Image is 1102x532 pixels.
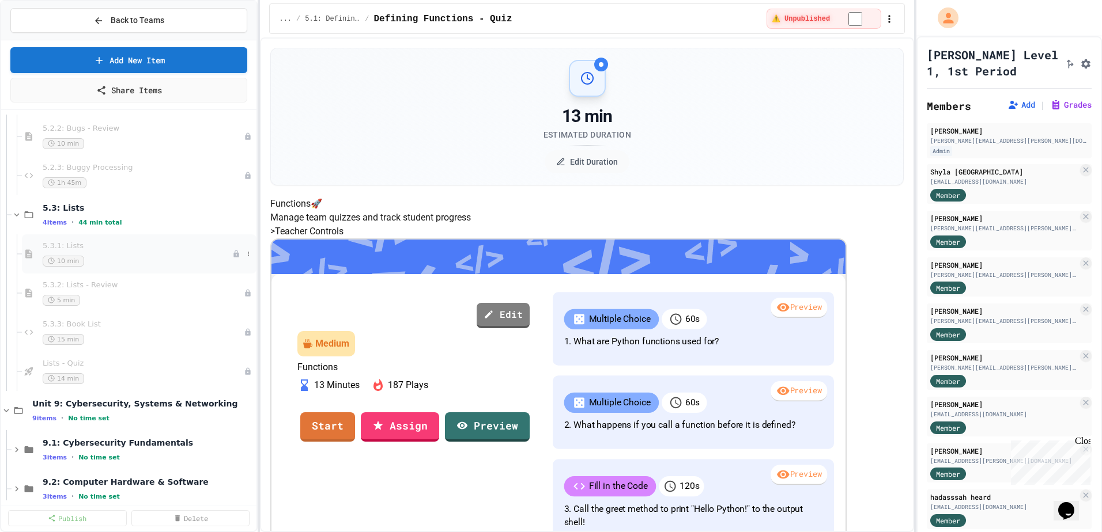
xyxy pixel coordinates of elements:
span: 15 min [43,334,84,345]
span: / [296,14,300,24]
span: 9.1: Cybersecurity Fundamentals [43,438,254,448]
button: Add [1007,99,1035,111]
div: [EMAIL_ADDRESS][DOMAIN_NAME] [930,503,1078,511]
span: 9.2: Computer Hardware & Software [43,477,254,487]
span: • [71,492,74,501]
span: Member [936,237,960,247]
p: 1. What are Python functions used for? [564,335,823,349]
span: | [1040,98,1046,112]
span: • [61,413,63,423]
button: Grades [1050,99,1092,111]
span: Defining Functions - Quiz [373,12,512,26]
button: Assignment Settings [1080,56,1092,70]
span: 3 items [43,454,67,461]
div: Chat with us now!Close [5,5,80,73]
p: 13 Minutes [314,378,360,392]
span: 5.3.3: Book List [43,320,244,329]
div: Preview [771,381,828,402]
p: 187 Plays [388,378,428,392]
span: No time set [78,454,120,461]
p: Fill in the Code [589,480,648,493]
div: [PERSON_NAME][EMAIL_ADDRESS][PERSON_NAME][DOMAIN_NAME] [930,271,1078,279]
p: Multiple Choice [589,313,651,326]
a: Share Items [10,78,247,102]
p: 3. Call the greet method to print "Hello Python!" to the output shell! [564,502,823,529]
span: Member [936,329,960,340]
div: [PERSON_NAME] [930,260,1078,270]
span: Member [936,190,960,200]
span: 10 min [43,138,84,149]
a: Start [300,412,355,442]
span: 4 items [43,219,67,226]
div: [PERSON_NAME][EMAIL_ADDRESS][PERSON_NAME][DOMAIN_NAME] [930,363,1078,372]
h1: [PERSON_NAME] Level 1, 1st Period [927,47,1059,79]
div: ⚠️ Students cannot see this content! Click the toggle to publish it and make it visible to your c... [767,9,881,29]
p: Functions [297,362,530,373]
h4: Functions 🚀 [270,197,904,211]
button: Back to Teams [10,8,247,33]
a: Preview [445,412,530,442]
div: 13 min [544,106,631,127]
span: 5.1: Defining Functions [305,14,360,24]
span: Unit 9: Cybersecurity, Systems & Networking [32,398,254,409]
a: Assign [361,412,439,442]
a: Edit [477,303,530,328]
div: Estimated Duration [544,129,631,140]
span: / [365,14,369,24]
p: 60 s [685,313,700,326]
span: 9 items [32,415,56,422]
span: 10 min [43,256,84,267]
span: ... [279,14,292,24]
span: Member [936,515,960,526]
div: Unpublished [232,250,240,258]
div: Unpublished [244,289,252,297]
div: Shyla [GEOGRAPHIC_DATA] [930,166,1078,177]
div: hadasssah heard [930,492,1078,502]
div: [EMAIL_ADDRESS][DOMAIN_NAME] [930,410,1078,419]
span: 5 min [43,295,80,306]
div: Unpublished [244,132,252,140]
a: Add New Item [10,47,247,73]
p: 120 s [680,480,700,493]
div: [PERSON_NAME] [930,213,1078,223]
span: 44 min total [78,219,122,226]
div: Unpublished [244,367,252,375]
span: No time set [68,415,110,422]
div: [PERSON_NAME][EMAIL_ADDRESS][PERSON_NAME][DOMAIN_NAME] [930,317,1078,325]
span: 5.2.3: Buggy Processing [43,163,244,173]
button: More options [243,248,254,260]
h5: > Teacher Controls [270,225,904,238]
div: [PERSON_NAME] [930,399,1078,409]
div: [PERSON_NAME][EMAIL_ADDRESS][PERSON_NAME][DOMAIN_NAME] [930,136,1088,145]
div: [PERSON_NAME] [930,126,1088,136]
span: Lists - Quiz [43,359,244,368]
span: 14 min [43,373,84,384]
span: Member [936,423,960,433]
div: [EMAIL_ADDRESS][PERSON_NAME][DOMAIN_NAME] [930,457,1078,465]
p: Multiple Choice [589,396,651,410]
div: Admin [930,146,952,156]
button: Edit Duration [545,150,629,173]
div: Preview [771,298,828,318]
span: ⚠️ Unpublished [772,14,830,24]
div: My Account [926,5,961,31]
iframe: chat widget [1054,486,1090,520]
span: Member [936,376,960,386]
h2: Members [927,98,971,114]
span: 5.3.1: Lists [43,241,232,251]
div: Unpublished [244,172,252,180]
div: [PERSON_NAME][EMAIL_ADDRESS][PERSON_NAME][DOMAIN_NAME] [930,224,1078,233]
div: [PERSON_NAME] [930,446,1078,456]
span: 1h 45m [43,177,86,188]
div: [PERSON_NAME] [930,352,1078,363]
span: • [71,218,74,227]
span: 3 items [43,493,67,500]
iframe: chat widget [1006,436,1090,485]
span: 5.3.2: Lists - Review [43,280,244,290]
p: 60 s [685,396,700,410]
p: 2. What happens if you call a function before it is defined? [564,419,823,432]
input: publish toggle [835,12,876,26]
span: Member [936,283,960,293]
span: No time set [78,493,120,500]
p: Manage team quizzes and track student progress [270,211,904,225]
